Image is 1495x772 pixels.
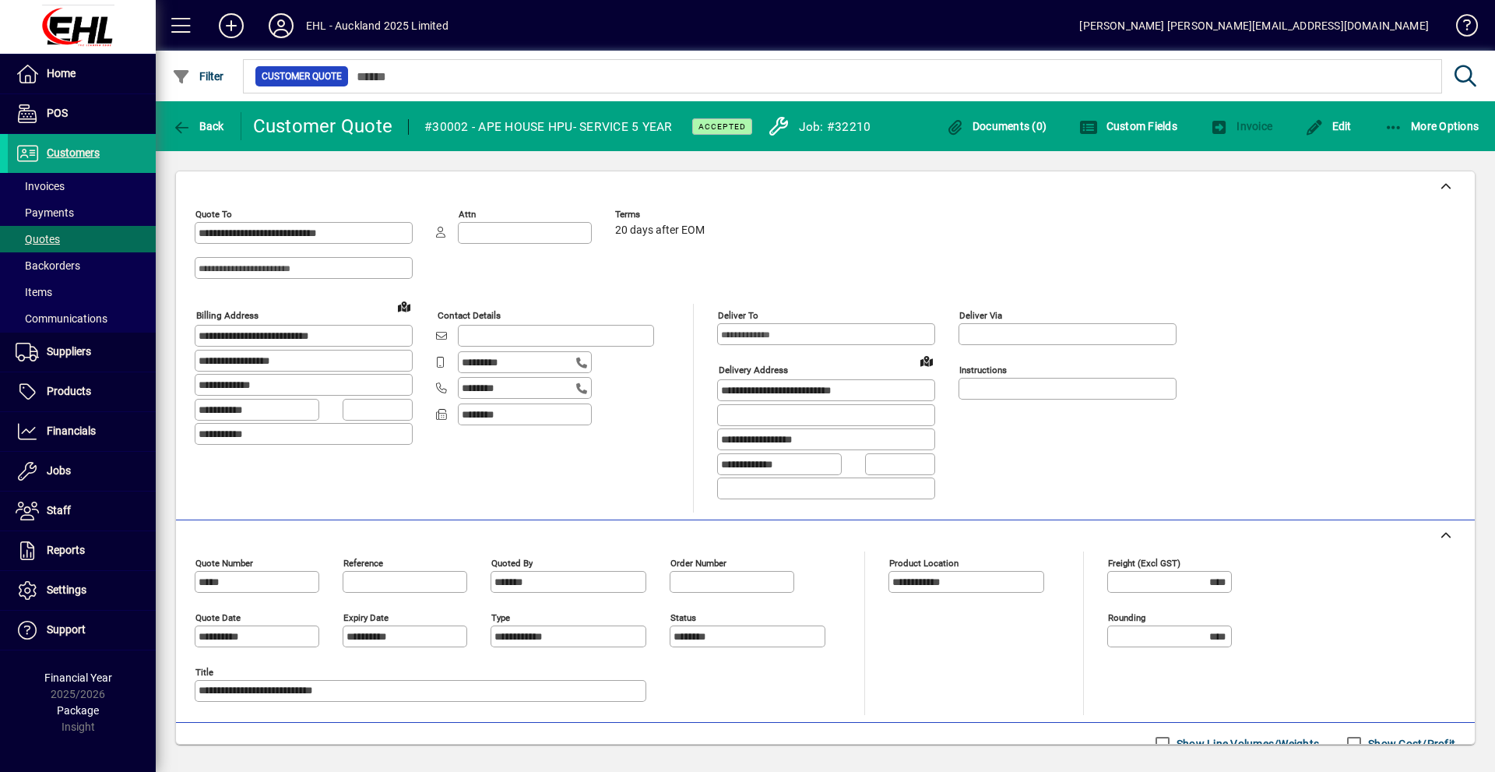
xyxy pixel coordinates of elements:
mat-label: Title [195,666,213,677]
span: Filter [172,70,224,83]
a: Communications [8,305,156,332]
a: Settings [8,571,156,610]
span: Reports [47,544,85,556]
span: 20 days after EOM [615,224,705,237]
div: EHL - Auckland 2025 Limited [306,13,448,38]
a: Items [8,279,156,305]
div: [PERSON_NAME] [PERSON_NAME][EMAIL_ADDRESS][DOMAIN_NAME] [1079,13,1429,38]
a: Support [8,611,156,650]
mat-label: Quoted by [491,557,533,568]
mat-label: Product location [889,557,959,568]
span: Payments [16,206,74,219]
button: Filter [168,62,228,90]
a: Payments [8,199,156,226]
span: POS [47,107,68,119]
a: Suppliers [8,333,156,372]
button: Custom Fields [1075,112,1181,140]
span: Home [47,67,76,79]
span: More Options [1384,120,1479,132]
mat-label: Quote number [195,557,253,568]
a: POS [8,94,156,133]
a: Jobs [8,452,156,491]
span: Quotes [16,233,60,245]
button: Profile [256,12,306,40]
button: More Options [1381,112,1483,140]
span: Back [172,120,224,132]
span: Custom Fields [1079,120,1177,132]
span: Documents (0) [945,120,1046,132]
mat-label: Type [491,612,510,622]
mat-label: Quote To [195,209,232,220]
span: Staff [47,504,71,516]
mat-label: Attn [459,209,476,220]
a: Staff [8,492,156,531]
span: Edit [1305,120,1352,132]
span: Suppliers [47,345,91,358]
label: Show Line Volumes/Weights [1173,736,1319,752]
mat-label: Rounding [1108,612,1145,622]
span: Terms [615,210,709,220]
a: Reports [8,531,156,570]
button: Edit [1301,112,1356,140]
span: Invoice [1210,120,1272,132]
button: Back [168,112,228,140]
a: Products [8,372,156,411]
span: Customers [47,146,100,159]
mat-label: Deliver To [718,310,758,321]
mat-label: Deliver via [959,310,1002,321]
mat-label: Instructions [959,365,1007,375]
label: Show Cost/Profit [1365,736,1455,752]
a: Home [8,55,156,93]
button: Invoice [1206,112,1276,140]
a: View on map [914,348,939,373]
div: Job: #32210 [799,115,871,139]
mat-label: Freight (excl GST) [1108,557,1180,568]
app-page-header-button: Back [156,112,241,140]
span: Communications [16,312,107,325]
mat-label: Quote date [195,612,241,622]
a: Financials [8,412,156,451]
mat-label: Order number [670,557,726,568]
mat-label: Reference [343,557,383,568]
mat-label: Status [670,612,696,622]
a: Knowledge Base [1444,3,1476,54]
span: Jobs [47,464,71,477]
span: Financials [47,425,96,437]
mat-label: Expiry date [343,612,389,622]
a: Quotes [8,226,156,252]
span: Items [16,286,52,298]
span: Products [47,385,91,397]
span: Settings [47,583,86,596]
span: Customer Quote [262,69,342,84]
span: Support [47,623,86,636]
span: Package [57,704,99,717]
span: Financial Year [44,672,112,684]
span: Backorders [16,259,80,272]
span: ACCEPTED [698,122,746,132]
a: Invoices [8,173,156,199]
span: Invoices [16,180,65,192]
button: Add [206,12,256,40]
div: Customer Quote [253,114,393,139]
a: Job: #32210 [756,111,875,141]
div: #30002 - APE HOUSE HPU- SERVICE 5 YEAR [424,115,673,139]
button: Documents (0) [941,112,1050,140]
a: View on map [392,294,417,319]
a: Backorders [8,252,156,279]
